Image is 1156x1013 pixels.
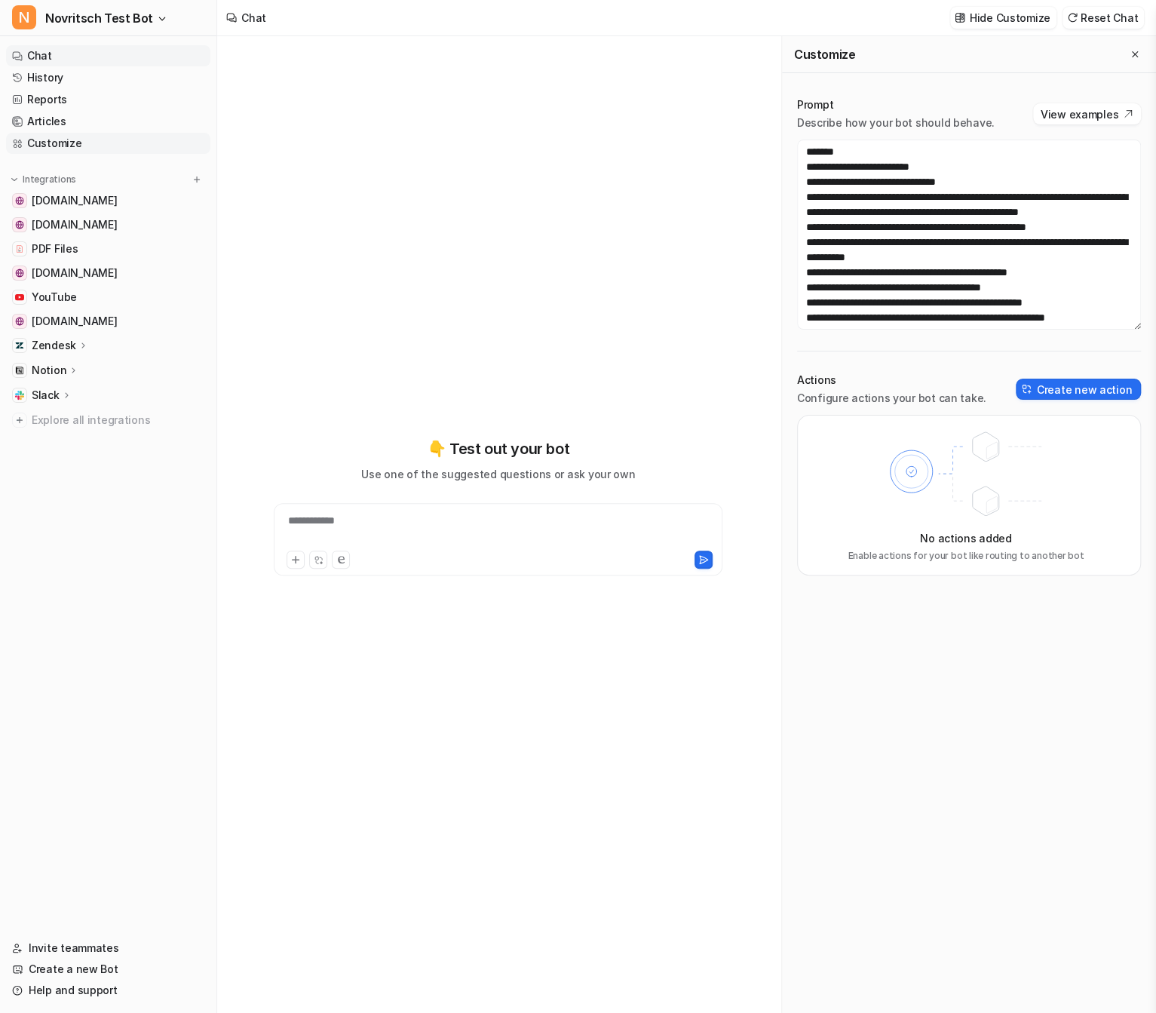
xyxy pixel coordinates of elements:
[15,220,24,229] img: us.novritsch.com
[241,10,266,26] div: Chat
[32,193,117,208] span: [DOMAIN_NAME]
[23,173,76,186] p: Integrations
[1022,384,1032,394] img: create-action-icon.svg
[32,266,117,281] span: [DOMAIN_NAME]
[192,174,202,185] img: menu_add.svg
[15,341,24,350] img: Zendesk
[12,5,36,29] span: N
[15,196,24,205] img: eu.novritsch.com
[955,12,965,23] img: customize
[6,287,210,308] a: YouTubeYouTube
[797,391,986,406] p: Configure actions your bot can take.
[6,67,210,88] a: History
[1126,45,1144,63] button: Close flyout
[970,10,1050,26] p: Hide Customize
[6,938,210,959] a: Invite teammates
[6,190,210,211] a: eu.novritsch.com[DOMAIN_NAME]
[6,311,210,332] a: blog.novritsch.com[DOMAIN_NAME]
[6,980,210,1001] a: Help and support
[794,47,855,62] h2: Customize
[9,174,20,185] img: expand menu
[1016,379,1141,400] button: Create new action
[6,172,81,187] button: Integrations
[6,959,210,980] a: Create a new Bot
[15,391,24,400] img: Slack
[12,413,27,428] img: explore all integrations
[797,373,986,388] p: Actions
[361,466,635,482] p: Use one of the suggested questions or ask your own
[920,530,1012,546] p: No actions added
[6,262,210,284] a: support.novritsch.com[DOMAIN_NAME]
[1062,7,1144,29] button: Reset Chat
[6,45,210,66] a: Chat
[428,437,569,460] p: 👇 Test out your bot
[32,314,117,329] span: [DOMAIN_NAME]
[6,89,210,110] a: Reports
[15,317,24,326] img: blog.novritsch.com
[848,549,1084,563] p: Enable actions for your bot like routing to another bot
[6,133,210,154] a: Customize
[32,363,66,378] p: Notion
[45,8,153,29] span: Novritsch Test Bot
[32,290,77,305] span: YouTube
[797,97,995,112] p: Prompt
[6,410,210,431] a: Explore all integrations
[6,214,210,235] a: us.novritsch.com[DOMAIN_NAME]
[950,7,1056,29] button: Hide Customize
[6,111,210,132] a: Articles
[15,269,24,278] img: support.novritsch.com
[32,338,76,353] p: Zendesk
[1033,103,1141,124] button: View examples
[32,217,117,232] span: [DOMAIN_NAME]
[32,388,60,403] p: Slack
[32,241,78,256] span: PDF Files
[797,115,995,130] p: Describe how your bot should behave.
[15,293,24,302] img: YouTube
[6,238,210,259] a: PDF FilesPDF Files
[15,244,24,253] img: PDF Files
[15,366,24,375] img: Notion
[1067,12,1078,23] img: reset
[32,408,204,432] span: Explore all integrations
